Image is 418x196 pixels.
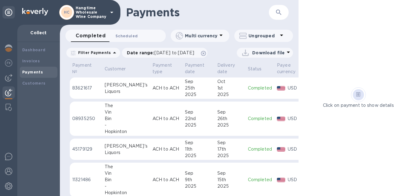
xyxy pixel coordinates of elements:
div: [PERSON_NAME]'s [105,82,148,88]
img: USD [277,117,285,121]
p: 08935250 [72,115,100,122]
div: Unpin categories [2,6,15,19]
div: 1st [217,85,243,91]
span: Delivery date [217,62,243,75]
b: Customers [22,81,46,85]
div: 2025 [217,152,243,159]
div: [PERSON_NAME]'s [105,143,148,149]
div: 17th [217,146,243,152]
div: 2025 [185,122,212,128]
span: Payment № [72,62,100,75]
b: HC [64,10,70,15]
p: Multi currency [185,33,217,39]
div: Sep [217,109,243,115]
img: USD [277,86,285,90]
div: Bin [105,177,148,183]
p: Collect [22,30,55,36]
div: 2025 [185,91,212,98]
div: Date range:[DATE] to [DATE] [122,48,207,58]
span: Customer [105,66,134,72]
img: USD [277,147,285,152]
p: ACH to ACH [153,177,180,183]
div: Oct [217,78,243,85]
p: Download file [252,50,285,56]
div: The [105,164,148,170]
p: 45179129 [72,146,100,152]
div: Sep [217,170,243,177]
div: Hopkinton [105,190,148,196]
p: ACH to ACH [153,146,180,152]
div: 2025 [185,183,212,190]
h1: Payments [126,6,269,19]
p: ACH to ACH [153,115,180,122]
div: 9th [185,177,212,183]
div: 26th [217,115,243,122]
p: Payment type [153,62,172,75]
p: USD [288,85,303,91]
p: Ungrouped [249,33,278,39]
div: Bin [105,115,148,122]
div: Sep [185,78,212,85]
p: Filter Payments [76,50,111,55]
div: 2025 [217,91,243,98]
p: Date range : [127,50,197,56]
span: Scheduled [115,33,138,39]
div: Liquors [105,88,148,95]
span: Status [248,66,270,72]
div: 2025 [185,152,212,159]
p: Completed [248,146,272,152]
div: Sep [185,140,212,146]
p: Completed [248,115,272,122]
div: The [105,102,148,109]
p: Hangtime Wholesale Wine Company [76,6,107,19]
p: Status [248,66,262,72]
img: Logo [22,8,48,15]
p: Payee currency [277,62,295,75]
div: Liquors [105,149,148,156]
img: Foreign exchange [5,59,12,67]
div: 2025 [217,122,243,128]
p: Payment date [185,62,204,75]
div: 2025 [217,183,243,190]
div: 11th [185,146,212,152]
div: 25th [185,85,212,91]
div: Vin [105,170,148,177]
p: USD [288,115,303,122]
div: 15th [217,177,243,183]
p: Completed [248,85,272,91]
span: Payee currency [277,62,303,75]
div: Hopkinton [105,128,148,135]
p: Delivery date [217,62,235,75]
p: Completed [248,177,272,183]
b: Invoices [22,59,40,63]
p: 11321486 [72,177,100,183]
p: USD [288,146,303,152]
b: Payments [22,70,43,74]
img: USD [277,178,285,182]
div: Sep [185,109,212,115]
span: Payment date [185,62,212,75]
div: Sep [185,170,212,177]
span: Completed [76,31,106,40]
div: Vin [105,109,148,115]
div: - [105,183,148,190]
p: Payment № [72,62,92,75]
div: Sep [217,140,243,146]
p: 83621617 [72,85,100,91]
span: Payment type [153,62,180,75]
div: - [105,122,148,128]
b: Dashboard [22,48,46,52]
div: 22nd [185,115,212,122]
p: Customer [105,66,126,72]
p: Click on payment to show details [323,102,394,109]
span: [DATE] to [DATE] [154,50,194,55]
p: ACH to ACH [153,85,180,91]
p: USD [288,177,303,183]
